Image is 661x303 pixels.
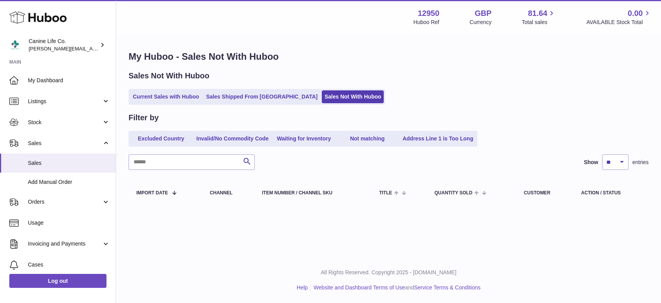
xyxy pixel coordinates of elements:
a: Website and Dashboard Terms of Use [314,284,405,291]
div: Canine Life Co. [29,38,98,52]
img: kevin@clsgltd.co.uk [9,39,21,51]
span: Invoicing and Payments [28,240,102,248]
div: Customer [524,190,566,196]
span: Total sales [522,19,556,26]
span: [PERSON_NAME][EMAIL_ADDRESS][DOMAIN_NAME] [29,45,155,52]
span: Title [379,190,392,196]
h1: My Huboo - Sales Not With Huboo [129,50,649,63]
span: Sales [28,140,102,147]
span: Cases [28,261,110,268]
div: Huboo Ref [414,19,440,26]
div: Action / Status [581,190,641,196]
a: Sales Shipped From [GEOGRAPHIC_DATA] [203,90,320,103]
a: Current Sales with Huboo [130,90,202,103]
strong: 12950 [418,8,440,19]
a: Invalid/No Commodity Code [194,132,271,145]
span: 0.00 [628,8,643,19]
span: Usage [28,219,110,227]
span: Listings [28,98,102,105]
a: Not matching [337,132,398,145]
span: Quantity Sold [434,190,472,196]
a: Address Line 1 is Too Long [400,132,476,145]
a: Sales Not With Huboo [322,90,384,103]
li: and [311,284,481,291]
a: Service Terms & Conditions [414,284,481,291]
div: Item Number / Channel SKU [262,190,364,196]
span: Import date [136,190,168,196]
span: entries [632,159,649,166]
div: Currency [470,19,492,26]
p: All Rights Reserved. Copyright 2025 - [DOMAIN_NAME] [122,269,655,276]
strong: GBP [475,8,491,19]
h2: Sales Not With Huboo [129,71,209,81]
span: Orders [28,198,102,206]
span: Stock [28,119,102,126]
div: Channel [210,190,247,196]
span: Sales [28,159,110,167]
label: Show [584,159,598,166]
span: AVAILABLE Stock Total [586,19,652,26]
h2: Filter by [129,113,159,123]
a: Excluded Country [130,132,192,145]
a: 0.00 AVAILABLE Stock Total [586,8,652,26]
a: 81.64 Total sales [522,8,556,26]
span: My Dashboard [28,77,110,84]
a: Help [297,284,308,291]
span: Add Manual Order [28,178,110,186]
a: Waiting for Inventory [273,132,335,145]
span: 81.64 [528,8,547,19]
a: Log out [9,274,106,288]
